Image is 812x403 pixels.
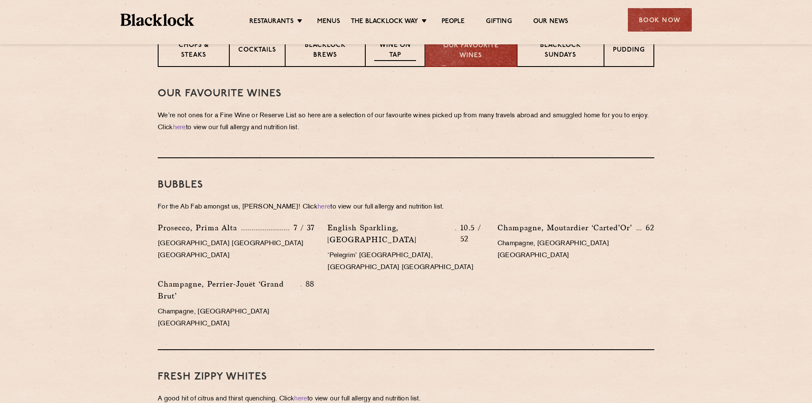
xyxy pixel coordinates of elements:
[318,204,330,210] a: here
[497,222,636,234] p: Champagne, Moutardier ‘Carted’Or’
[442,17,465,27] a: People
[158,306,315,330] p: Champagne, [GEOGRAPHIC_DATA] [GEOGRAPHIC_DATA]
[434,41,508,61] p: Our favourite wines
[158,371,654,383] h3: FRESH ZIPPY WHITES
[158,222,241,234] p: Prosecco, Prima Alta
[158,180,654,191] h3: bubbles
[158,278,301,302] p: Champagne, Perrier-Jouët ‘Grand Brut’
[351,17,418,27] a: The Blacklock Way
[526,41,595,61] p: Blacklock Sundays
[158,88,654,99] h3: Our Favourite Wines
[158,238,315,262] p: [GEOGRAPHIC_DATA] [GEOGRAPHIC_DATA] [GEOGRAPHIC_DATA]
[497,238,654,262] p: Champagne, [GEOGRAPHIC_DATA] [GEOGRAPHIC_DATA]
[533,17,569,27] a: Our News
[486,17,511,27] a: Gifting
[289,222,315,233] p: 7 / 37
[167,41,220,61] p: Chops & Steaks
[628,8,692,32] div: Book Now
[456,222,485,244] p: 10.5 / 52
[238,46,276,56] p: Cocktails
[249,17,294,27] a: Restaurants
[158,201,654,213] p: For the Ab Fab amongst us, [PERSON_NAME]! Click to view our full allergy and nutrition list.
[374,41,416,61] p: Wine on Tap
[158,110,654,134] p: We’re not ones for a Fine Wine or Reserve List so here are a selection of our favourite wines pic...
[173,125,186,131] a: here
[642,222,654,233] p: 62
[294,396,307,402] a: here
[301,278,315,290] p: 88
[317,17,340,27] a: Menus
[294,41,356,61] p: Blacklock Brews
[613,46,645,56] p: Pudding
[327,222,455,246] p: English Sparkling, [GEOGRAPHIC_DATA]
[327,250,484,274] p: ‘Pelegrim’ [GEOGRAPHIC_DATA], [GEOGRAPHIC_DATA] [GEOGRAPHIC_DATA]
[121,14,194,26] img: BL_Textured_Logo-footer-cropped.svg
